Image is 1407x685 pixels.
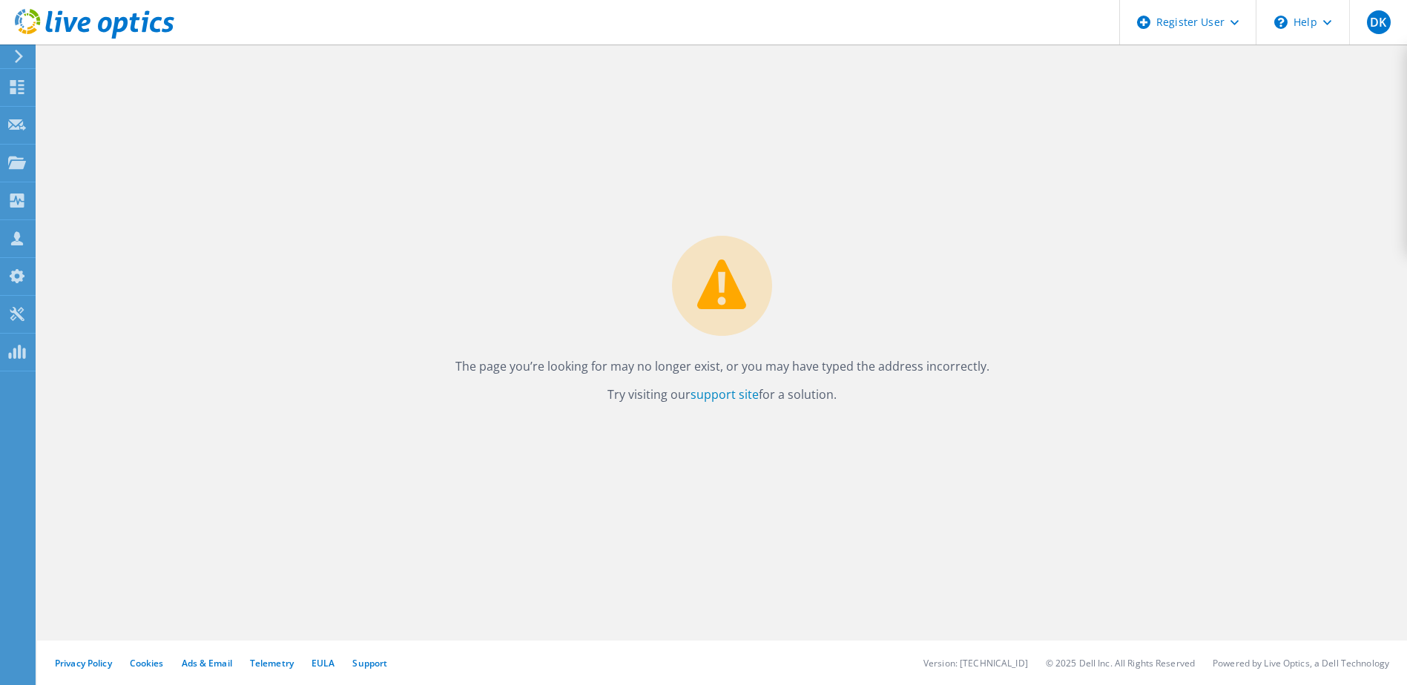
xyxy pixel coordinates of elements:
[455,356,989,377] p: The page you’re looking for may no longer exist, or you may have typed the address incorrectly.
[455,384,989,405] p: Try visiting our for a solution.
[55,657,112,669] a: Privacy Policy
[1367,10,1391,34] span: DK
[250,657,294,669] a: Telemetry
[691,386,759,403] a: support site
[1213,657,1389,669] li: Powered by Live Optics, a Dell Technology
[1046,657,1195,669] li: © 2025 Dell Inc. All Rights Reserved
[923,657,1028,669] li: Version: [TECHNICAL_ID]
[352,657,387,669] a: Support
[312,657,335,669] a: EULA
[1274,16,1288,29] svg: \n
[182,657,232,669] a: Ads & Email
[130,657,164,669] a: Cookies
